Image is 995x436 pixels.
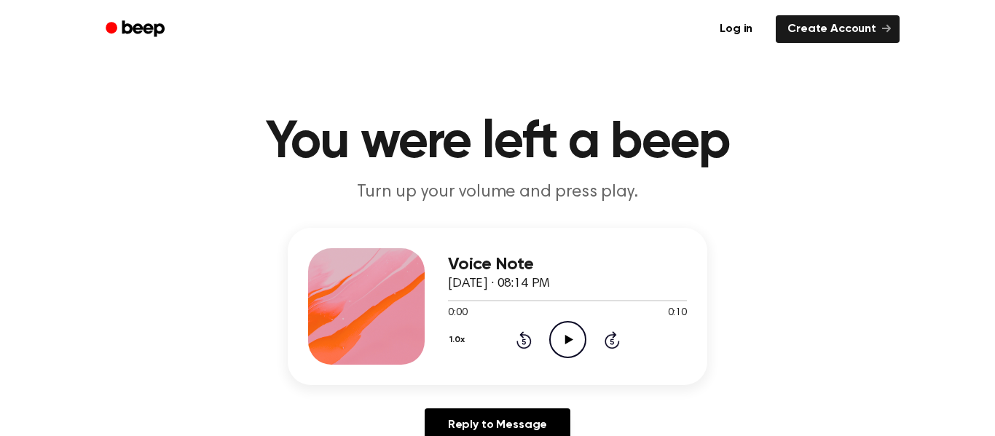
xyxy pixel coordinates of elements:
span: 0:00 [448,306,467,321]
button: 1.0x [448,328,470,352]
h1: You were left a beep [125,116,870,169]
span: 0:10 [668,306,687,321]
span: [DATE] · 08:14 PM [448,277,550,290]
h3: Voice Note [448,255,687,274]
a: Create Account [776,15,900,43]
a: Beep [95,15,178,44]
p: Turn up your volume and press play. [218,181,777,205]
a: Log in [705,12,767,46]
